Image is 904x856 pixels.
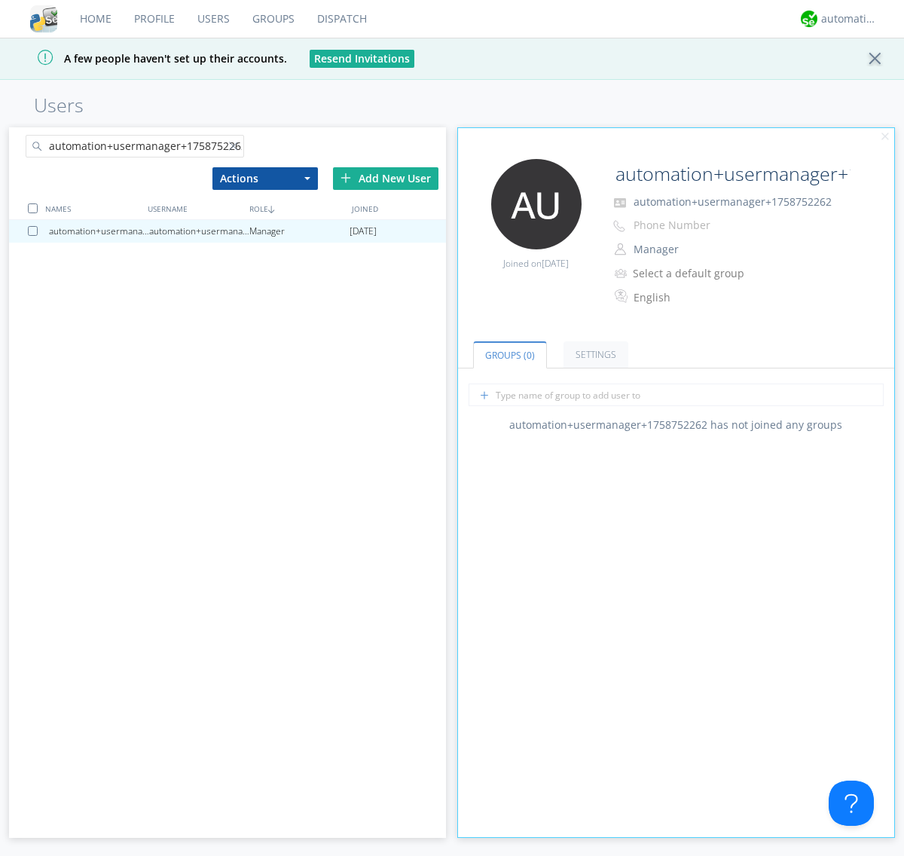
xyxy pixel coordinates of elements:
[469,384,884,406] input: Type name of group to add user to
[633,266,759,281] div: Select a default group
[503,257,569,270] span: Joined on
[821,11,878,26] div: automation+atlas
[880,132,890,142] img: cancel.svg
[801,11,817,27] img: d2d01cd9b4174d08988066c6d424eccd
[26,135,244,157] input: Search users
[212,167,318,190] button: Actions
[613,220,625,232] img: phone-outline.svg
[149,220,249,243] div: automation+usermanager+1758752262
[249,220,350,243] div: Manager
[628,239,779,260] button: Manager
[634,194,832,209] span: automation+usermanager+1758752262
[246,197,347,219] div: ROLE
[49,220,149,243] div: automation+usermanager+1758752262
[333,167,438,190] div: Add New User
[829,781,874,826] iframe: Toggle Customer Support
[491,159,582,249] img: 373638.png
[350,220,377,243] span: [DATE]
[30,5,57,32] img: cddb5a64eb264b2086981ab96f4c1ba7
[615,287,630,305] img: In groups with Translation enabled, this user's messages will be automatically translated to and ...
[563,341,628,368] a: Settings
[11,51,287,66] span: A few people haven't set up their accounts.
[542,257,569,270] span: [DATE]
[609,159,853,189] input: Name
[473,341,547,368] a: Groups (0)
[634,290,759,305] div: English
[341,173,351,183] img: plus.svg
[310,50,414,68] button: Resend Invitations
[348,197,450,219] div: JOINED
[615,243,626,255] img: person-outline.svg
[615,263,629,283] img: icon-alert-users-thin-outline.svg
[458,417,895,433] div: automation+usermanager+1758752262 has not joined any groups
[9,220,446,243] a: automation+usermanager+1758752262automation+usermanager+1758752262Manager[DATE]
[41,197,143,219] div: NAMES
[144,197,246,219] div: USERNAME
